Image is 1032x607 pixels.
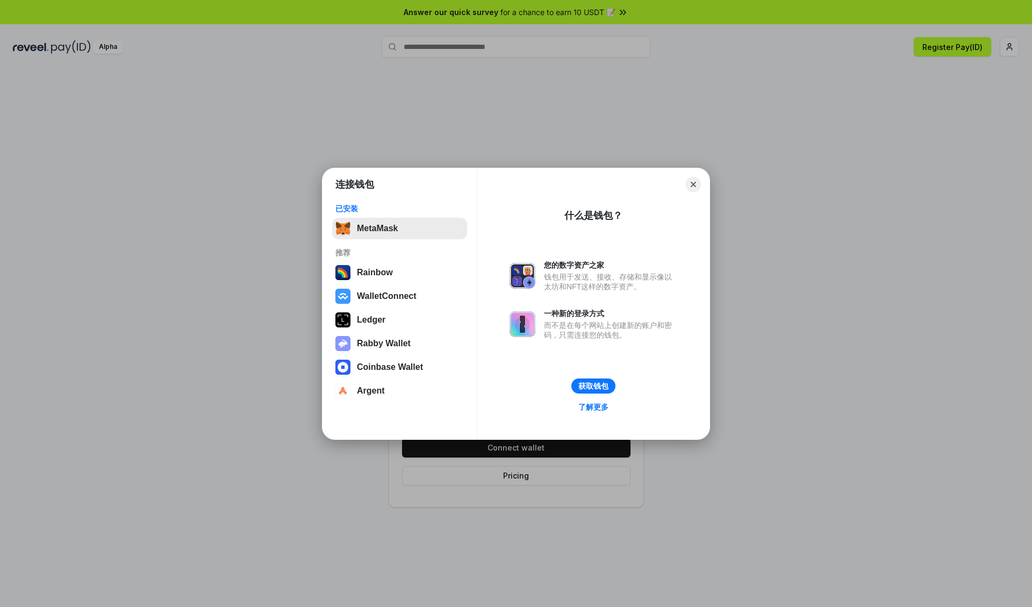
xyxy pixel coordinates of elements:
[544,260,677,270] div: 您的数字资产之家
[544,320,677,340] div: 而不是在每个网站上创建新的账户和密码，只需连接您的钱包。
[357,339,411,348] div: Rabby Wallet
[578,381,608,391] div: 获取钱包
[357,362,423,372] div: Coinbase Wallet
[332,333,467,354] button: Rabby Wallet
[335,312,350,327] img: svg+xml,%3Csvg%20xmlns%3D%22http%3A%2F%2Fwww.w3.org%2F2000%2Fsvg%22%20width%3D%2228%22%20height%3...
[564,209,622,222] div: 什么是钱包？
[357,268,393,277] div: Rainbow
[572,400,615,414] a: 了解更多
[510,311,535,337] img: svg+xml,%3Csvg%20xmlns%3D%22http%3A%2F%2Fwww.w3.org%2F2000%2Fsvg%22%20fill%3D%22none%22%20viewBox...
[510,263,535,289] img: svg+xml,%3Csvg%20xmlns%3D%22http%3A%2F%2Fwww.w3.org%2F2000%2Fsvg%22%20fill%3D%22none%22%20viewBox...
[335,248,464,258] div: 推荐
[335,204,464,213] div: 已安装
[332,309,467,331] button: Ledger
[335,336,350,351] img: svg+xml,%3Csvg%20xmlns%3D%22http%3A%2F%2Fwww.w3.org%2F2000%2Fsvg%22%20fill%3D%22none%22%20viewBox...
[686,177,701,192] button: Close
[332,262,467,283] button: Rainbow
[544,272,677,291] div: 钱包用于发送、接收、存储和显示像以太坊和NFT这样的数字资产。
[357,224,398,233] div: MetaMask
[335,265,350,280] img: svg+xml,%3Csvg%20width%3D%22120%22%20height%3D%22120%22%20viewBox%3D%220%200%20120%20120%22%20fil...
[335,360,350,375] img: svg+xml,%3Csvg%20width%3D%2228%22%20height%3D%2228%22%20viewBox%3D%220%200%2028%2028%22%20fill%3D...
[571,379,615,394] button: 获取钱包
[578,402,608,412] div: 了解更多
[357,291,417,301] div: WalletConnect
[357,315,385,325] div: Ledger
[332,356,467,378] button: Coinbase Wallet
[357,386,385,396] div: Argent
[335,178,374,191] h1: 连接钱包
[332,285,467,307] button: WalletConnect
[332,380,467,402] button: Argent
[335,383,350,398] img: svg+xml,%3Csvg%20width%3D%2228%22%20height%3D%2228%22%20viewBox%3D%220%200%2028%2028%22%20fill%3D...
[335,289,350,304] img: svg+xml,%3Csvg%20width%3D%2228%22%20height%3D%2228%22%20viewBox%3D%220%200%2028%2028%22%20fill%3D...
[544,309,677,318] div: 一种新的登录方式
[332,218,467,239] button: MetaMask
[335,221,350,236] img: svg+xml,%3Csvg%20fill%3D%22none%22%20height%3D%2233%22%20viewBox%3D%220%200%2035%2033%22%20width%...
